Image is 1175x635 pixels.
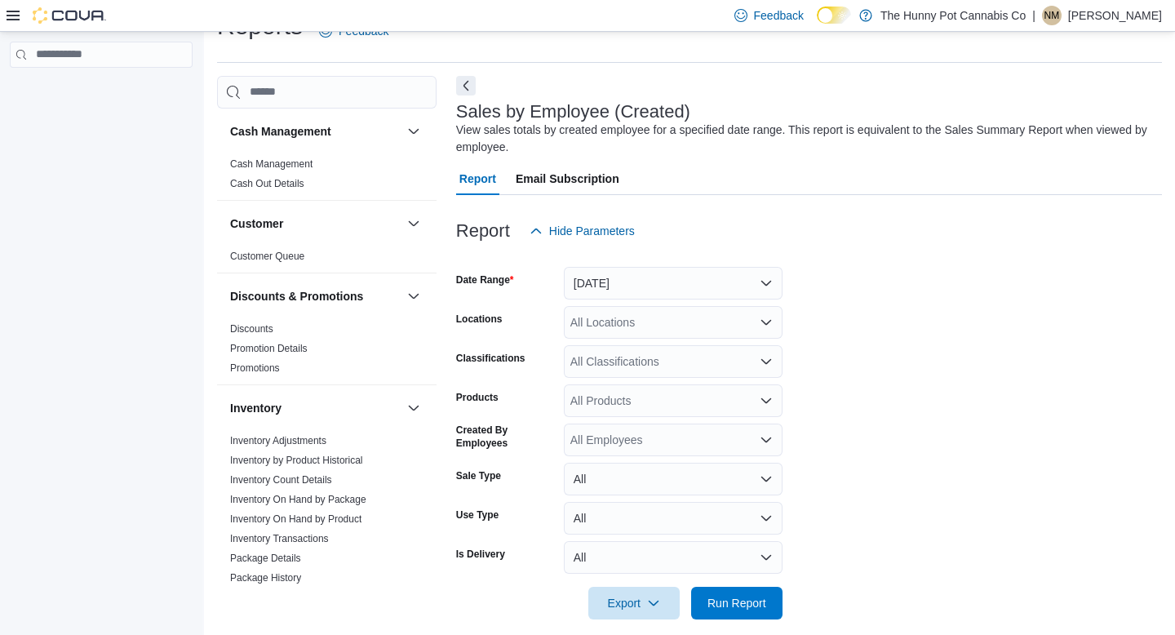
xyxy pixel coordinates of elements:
h3: Report [456,221,510,241]
a: Cash Management [230,158,313,170]
button: Customer [404,214,423,233]
span: Package History [230,571,301,584]
label: Is Delivery [456,548,505,561]
button: Inventory [230,400,401,416]
span: Inventory Adjustments [230,434,326,447]
div: View sales totals by created employee for a specified date range. This report is equivalent to th... [456,122,1154,156]
span: Discounts [230,322,273,335]
label: Locations [456,313,503,326]
button: Run Report [691,587,783,619]
div: Cash Management [217,154,437,200]
p: The Hunny Pot Cannabis Co [880,6,1026,25]
a: Inventory On Hand by Package [230,494,366,505]
h3: Inventory [230,400,282,416]
button: Customer [230,215,401,232]
p: | [1032,6,1035,25]
label: Date Range [456,273,514,286]
span: Run Report [707,595,766,611]
div: Discounts & Promotions [217,319,437,384]
div: Customer [217,246,437,273]
span: Export [598,587,670,619]
h3: Cash Management [230,123,331,140]
label: Use Type [456,508,499,522]
label: Products [456,391,499,404]
a: Promotion Details [230,343,308,354]
span: NM [1044,6,1060,25]
a: Customer Queue [230,251,304,262]
label: Created By Employees [456,424,557,450]
button: Open list of options [760,433,773,446]
span: Inventory Count Details [230,473,332,486]
a: Inventory On Hand by Product [230,513,361,525]
span: Inventory by Product Historical [230,454,363,467]
a: Inventory Adjustments [230,435,326,446]
button: All [564,541,783,574]
input: Dark Mode [817,7,851,24]
a: Inventory Count Details [230,474,332,486]
a: Inventory by Product Historical [230,455,363,466]
h3: Sales by Employee (Created) [456,102,690,122]
a: Package History [230,572,301,584]
span: Email Subscription [516,162,619,195]
button: [DATE] [564,267,783,300]
span: Customer Queue [230,250,304,263]
button: Discounts & Promotions [404,286,423,306]
button: All [564,463,783,495]
a: Package Details [230,553,301,564]
span: Inventory On Hand by Package [230,493,366,506]
button: Open list of options [760,355,773,368]
h3: Discounts & Promotions [230,288,363,304]
a: Discounts [230,323,273,335]
label: Sale Type [456,469,501,482]
span: Feedback [754,7,804,24]
span: Promotions [230,362,280,375]
label: Classifications [456,352,525,365]
h3: Customer [230,215,283,232]
button: Next [456,76,476,95]
button: Inventory [404,398,423,418]
div: Nakisha Mckinley [1042,6,1062,25]
span: Inventory Transactions [230,532,329,545]
a: Cash Out Details [230,178,304,189]
p: [PERSON_NAME] [1068,6,1162,25]
button: Open list of options [760,316,773,329]
span: Cash Out Details [230,177,304,190]
a: Inventory Transactions [230,533,329,544]
span: Hide Parameters [549,223,635,239]
button: Cash Management [404,122,423,141]
nav: Complex example [10,71,193,110]
button: All [564,502,783,535]
img: Cova [33,7,106,24]
button: Hide Parameters [523,215,641,247]
span: Promotion Details [230,342,308,355]
span: Inventory On Hand by Product [230,513,361,526]
button: Open list of options [760,394,773,407]
span: Package Details [230,552,301,565]
button: Discounts & Promotions [230,288,401,304]
button: Cash Management [230,123,401,140]
span: Report [459,162,496,195]
button: Export [588,587,680,619]
a: Promotions [230,362,280,374]
span: Cash Management [230,158,313,171]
